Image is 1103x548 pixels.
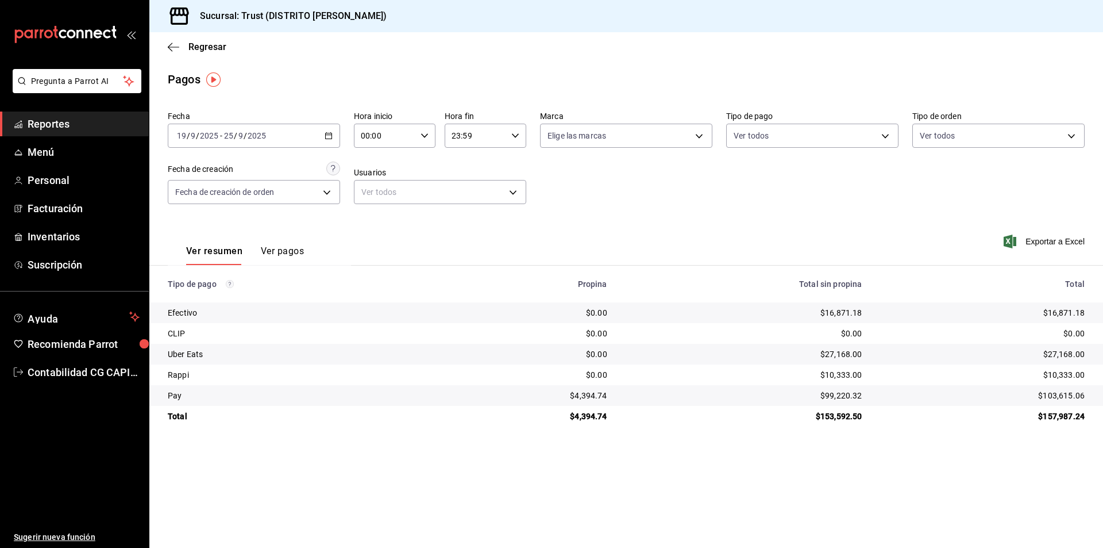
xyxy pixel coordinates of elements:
[199,131,219,140] input: ----
[168,390,434,401] div: Pay
[168,112,340,120] label: Fecha
[626,307,862,319] div: $16,871.18
[881,307,1085,319] div: $16,871.18
[206,72,221,87] img: Tooltip marker
[452,279,607,289] div: Propina
[626,348,862,360] div: $27,168.00
[920,130,955,141] span: Ver todos
[176,131,187,140] input: --
[28,144,140,160] span: Menú
[223,131,234,140] input: --
[187,131,190,140] span: /
[540,112,712,120] label: Marca
[168,71,200,88] div: Pagos
[8,83,141,95] a: Pregunta a Parrot AI
[452,411,607,422] div: $4,394.74
[28,257,140,273] span: Suscripción
[168,279,434,289] div: Tipo de pago
[881,279,1085,289] div: Total
[168,328,434,339] div: CLIP
[196,131,199,140] span: /
[261,246,304,265] button: Ver pagos
[168,41,226,52] button: Regresar
[881,348,1085,360] div: $27,168.00
[881,369,1085,381] div: $10,333.00
[452,390,607,401] div: $4,394.74
[28,201,140,216] span: Facturación
[881,411,1085,422] div: $157,987.24
[220,131,222,140] span: -
[626,279,862,289] div: Total sin propina
[28,365,140,380] span: Contabilidad CG CAPITAL
[626,369,862,381] div: $10,333.00
[168,163,233,175] div: Fecha de creación
[354,180,526,204] div: Ver todos
[190,131,196,140] input: --
[28,336,140,352] span: Recomienda Parrot
[31,75,124,87] span: Pregunta a Parrot AI
[168,411,434,422] div: Total
[354,168,526,177] label: Usuarios
[234,131,237,140] span: /
[168,307,434,319] div: Efectivo
[28,173,140,188] span: Personal
[28,116,140,132] span: Reportes
[191,9,387,23] h3: Sucursal: Trust (DISTRITO [PERSON_NAME])
[13,69,141,93] button: Pregunta a Parrot AI
[238,131,244,140] input: --
[912,112,1085,120] label: Tipo de orden
[126,30,136,39] button: open_drawer_menu
[881,328,1085,339] div: $0.00
[626,411,862,422] div: $153,592.50
[1006,235,1085,248] button: Exportar a Excel
[726,112,898,120] label: Tipo de pago
[14,531,140,543] span: Sugerir nueva función
[28,229,140,244] span: Inventarios
[445,112,526,120] label: Hora fin
[452,307,607,319] div: $0.00
[186,246,304,265] div: navigation tabs
[452,328,607,339] div: $0.00
[188,41,226,52] span: Regresar
[168,369,434,381] div: Rappi
[881,390,1085,401] div: $103,615.06
[186,246,242,265] button: Ver resumen
[175,186,274,198] span: Fecha de creación de orden
[247,131,267,140] input: ----
[734,130,769,141] span: Ver todos
[626,390,862,401] div: $99,220.32
[226,280,234,288] svg: Los pagos realizados con Pay y otras terminales son montos brutos.
[452,369,607,381] div: $0.00
[626,328,862,339] div: $0.00
[244,131,247,140] span: /
[452,348,607,360] div: $0.00
[28,310,125,324] span: Ayuda
[168,348,434,360] div: Uber Eats
[547,130,606,141] span: Elige las marcas
[354,112,435,120] label: Hora inicio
